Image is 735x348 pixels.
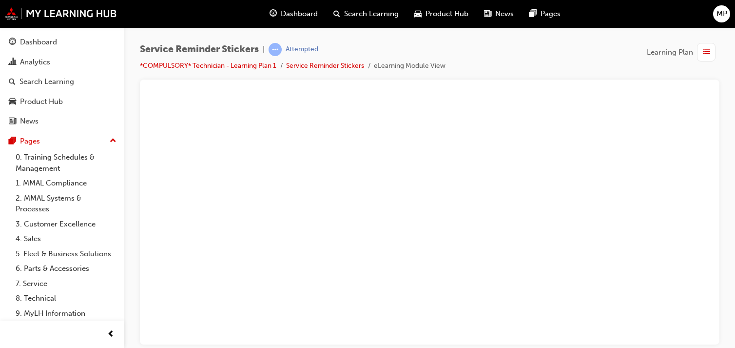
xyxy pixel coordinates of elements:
[529,8,537,20] span: pages-icon
[12,291,120,306] a: 8. Technical
[4,132,120,150] button: Pages
[713,5,730,22] button: MP
[326,4,406,24] a: search-iconSearch Learning
[4,33,120,51] a: Dashboard
[286,45,318,54] div: Attempted
[12,150,120,176] a: 0. Training Schedules & Management
[541,8,561,20] span: Pages
[140,61,276,70] a: *COMPULSORY* Technician - Learning Plan 1
[281,8,318,20] span: Dashboard
[9,58,16,67] span: chart-icon
[4,31,120,132] button: DashboardAnalyticsSearch LearningProduct HubNews
[20,57,50,68] div: Analytics
[269,43,282,56] span: learningRecordVerb_ATTEMPT-icon
[9,98,16,106] span: car-icon
[426,8,468,20] span: Product Hub
[647,47,693,58] span: Learning Plan
[414,8,422,20] span: car-icon
[4,53,120,71] a: Analytics
[484,8,491,20] span: news-icon
[270,8,277,20] span: guage-icon
[12,191,120,217] a: 2. MMAL Systems & Processes
[406,4,476,24] a: car-iconProduct Hub
[495,8,514,20] span: News
[5,7,117,20] img: mmal
[344,8,399,20] span: Search Learning
[4,93,120,111] a: Product Hub
[107,328,115,341] span: prev-icon
[286,61,364,70] a: Service Reminder Stickers
[333,8,340,20] span: search-icon
[140,44,259,55] span: Service Reminder Stickers
[9,137,16,146] span: pages-icon
[374,61,445,72] li: eLearning Module View
[716,8,727,20] span: MP
[12,261,120,276] a: 6. Parts & Accessories
[476,4,522,24] a: news-iconNews
[20,37,57,48] div: Dashboard
[9,38,16,47] span: guage-icon
[12,217,120,232] a: 3. Customer Excellence
[703,46,710,59] span: list-icon
[20,116,39,127] div: News
[12,306,120,321] a: 9. MyLH Information
[9,78,16,86] span: search-icon
[19,76,74,87] div: Search Learning
[12,231,120,246] a: 4. Sales
[4,73,120,91] a: Search Learning
[110,135,116,147] span: up-icon
[12,276,120,291] a: 7. Service
[522,4,568,24] a: pages-iconPages
[647,43,719,61] button: Learning Plan
[12,246,120,262] a: 5. Fleet & Business Solutions
[20,136,40,147] div: Pages
[4,112,120,130] a: News
[12,176,120,191] a: 1. MMAL Compliance
[9,117,16,126] span: news-icon
[263,44,265,55] span: |
[262,4,326,24] a: guage-iconDashboard
[20,96,63,107] div: Product Hub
